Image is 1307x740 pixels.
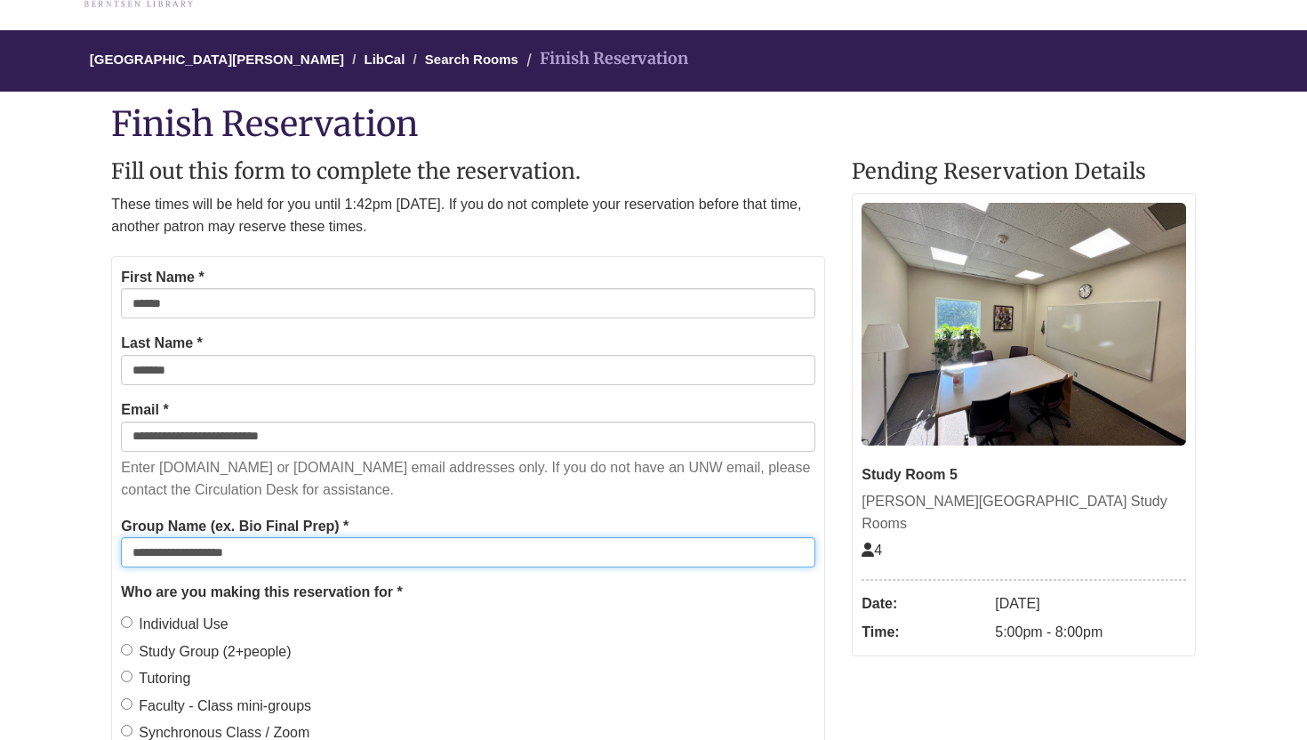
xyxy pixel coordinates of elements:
[121,667,190,690] label: Tutoring
[121,332,203,355] label: Last Name *
[862,203,1186,446] img: Study Room 5
[111,30,1196,92] nav: Breadcrumb
[365,52,405,67] a: LibCal
[852,160,1196,183] h2: Pending Reservation Details
[111,105,1196,142] h1: Finish Reservation
[121,398,168,422] label: Email *
[121,695,311,718] label: Faculty - Class mini-groups
[995,590,1186,618] dd: [DATE]
[121,515,349,538] label: Group Name (ex. Bio Final Prep) *
[111,160,825,183] h2: Fill out this form to complete the reservation.
[121,266,204,289] label: First Name *
[121,581,815,604] legend: Who are you making this reservation for *
[862,463,1186,487] div: Study Room 5
[121,644,132,656] input: Study Group (2+people)
[111,193,825,238] p: These times will be held for you until 1:42pm [DATE]. If you do not complete your reservation bef...
[862,543,882,558] span: The capacity of this space
[90,52,344,67] a: [GEOGRAPHIC_DATA][PERSON_NAME]
[862,490,1186,535] div: [PERSON_NAME][GEOGRAPHIC_DATA] Study Rooms
[425,52,518,67] a: Search Rooms
[995,618,1186,647] dd: 5:00pm - 8:00pm
[862,618,986,647] dt: Time:
[522,46,688,72] li: Finish Reservation
[121,671,132,682] input: Tutoring
[121,698,132,710] input: Faculty - Class mini-groups
[121,725,132,736] input: Synchronous Class / Zoom
[121,640,291,664] label: Study Group (2+people)
[121,616,132,628] input: Individual Use
[121,613,229,636] label: Individual Use
[862,590,986,618] dt: Date:
[121,456,815,502] p: Enter [DOMAIN_NAME] or [DOMAIN_NAME] email addresses only. If you do not have an UNW email, pleas...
